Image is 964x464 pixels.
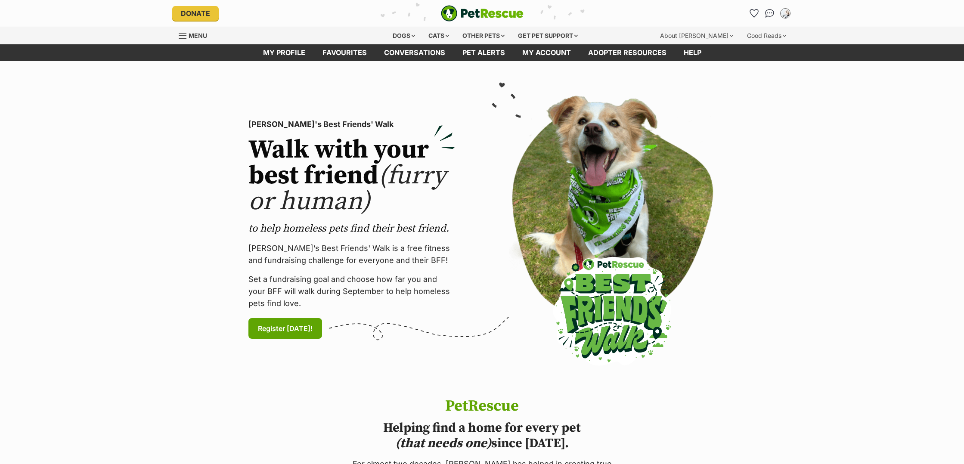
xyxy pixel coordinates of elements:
p: Set a fundraising goal and choose how far you and your BFF will walk during September to help hom... [248,273,455,309]
div: Other pets [456,27,511,44]
a: conversations [375,44,454,61]
a: Help [675,44,710,61]
a: Adopter resources [580,44,675,61]
span: Menu [189,32,207,39]
a: Pet alerts [454,44,514,61]
img: logo-e224e6f780fb5917bec1dbf3a21bbac754714ae5b6737aabdf751b685950b380.svg [441,5,524,22]
p: [PERSON_NAME]'s Best Friends' Walk [248,118,455,130]
a: My account [514,44,580,61]
i: (that needs one) [395,435,491,452]
h2: Walk with your best friend [248,137,455,215]
a: Favourites [747,6,761,20]
img: chat-41dd97257d64d25036548639549fe6c8038ab92f7586957e7f3b1b290dea8141.svg [765,9,774,18]
a: Menu [179,27,213,43]
div: Dogs [387,27,421,44]
p: to help homeless pets find their best friend. [248,222,455,235]
a: Register [DATE]! [248,318,322,339]
div: Get pet support [512,27,584,44]
a: Donate [172,6,219,21]
a: PetRescue [441,5,524,22]
h2: Helping find a home for every pet since [DATE]. [350,420,615,451]
span: Register [DATE]! [258,323,313,334]
img: Rikki Reid profile pic [781,9,790,18]
a: Conversations [763,6,777,20]
div: Cats [422,27,455,44]
a: My profile [254,44,314,61]
div: About [PERSON_NAME] [654,27,739,44]
a: Favourites [314,44,375,61]
h1: PetRescue [350,398,615,415]
button: My account [778,6,792,20]
p: [PERSON_NAME]’s Best Friends' Walk is a free fitness and fundraising challenge for everyone and t... [248,242,455,266]
div: Good Reads [741,27,792,44]
span: (furry or human) [248,160,446,218]
ul: Account quick links [747,6,792,20]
